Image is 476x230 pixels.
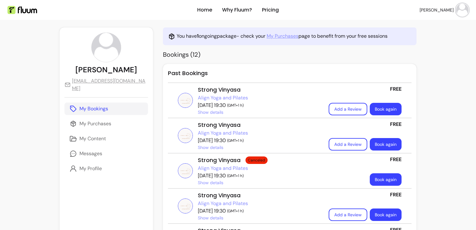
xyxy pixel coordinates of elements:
div: Strong Vinyasa [198,191,324,200]
p: [DATE] 19:30 [198,172,365,180]
a: Book again [370,138,402,151]
b: 1 [197,33,199,39]
a: My Purchases [267,32,298,40]
p: My Profile [79,165,102,172]
a: My Bookings [64,103,148,115]
img: avatar [92,33,121,62]
div: You have ongoing package - check your page to benefit from your free sessions [163,27,417,45]
p: FREE [390,156,402,163]
a: Align Yoga and Pilates [198,94,248,102]
div: Strong Vinyasa [198,156,365,165]
span: ( GMT+1 h ) [227,173,244,178]
img: avatar [456,4,469,16]
img: Picture of Align Yoga and Pilates [178,163,193,178]
a: Home [197,6,212,14]
img: Picture of Align Yoga and Pilates [178,199,193,213]
div: Strong Vinyasa [198,121,324,129]
span: Canceled [247,158,266,163]
span: Click to open Provider profile [198,200,248,207]
a: My Purchases [64,117,148,130]
a: Align Yoga and Pilates [198,129,248,137]
span: Show details [198,109,223,115]
p: My Bookings [79,105,108,113]
a: My Content [64,132,148,145]
a: Book again [370,173,402,186]
a: [EMAIL_ADDRESS][DOMAIN_NAME] [64,77,148,92]
a: My Profile [64,162,148,175]
span: ( GMT+1 h ) [227,103,244,108]
a: Book again [370,208,402,221]
p: [DATE] 19:30 [198,207,324,215]
span: Click to open Provider profile [198,129,248,137]
p: [DATE] 19:30 [198,102,324,109]
span: ( GMT+1 h ) [227,138,244,143]
p: Messages [79,150,102,157]
button: avatar[PERSON_NAME] [420,4,469,16]
h2: Bookings ( 12 ) [163,50,417,59]
p: [PERSON_NAME] [75,65,137,75]
p: My Content [79,135,106,142]
a: Book again [370,103,402,115]
p: [DATE] 19:30 [198,137,324,144]
h2: Past Bookings [168,69,412,83]
button: Add a Review [329,103,367,115]
a: Pricing [262,6,279,14]
p: My Purchases [79,120,111,127]
div: Strong Vinyasa [198,85,324,94]
img: Picture of Align Yoga and Pilates [178,128,193,143]
span: Click to open Provider profile [198,165,248,172]
a: Align Yoga and Pilates [198,200,248,207]
img: Picture of Align Yoga and Pilates [178,93,193,108]
button: Add a Review [329,138,367,151]
a: Align Yoga and Pilates [198,165,248,172]
p: FREE [390,121,402,128]
a: Messages [64,147,148,160]
span: Show details [198,180,223,186]
span: Show details [198,144,223,151]
span: ( GMT+1 h ) [227,208,244,213]
img: Fluum Logo [7,6,37,14]
p: FREE [390,191,402,199]
p: FREE [390,85,402,93]
button: Add a Review [329,208,367,221]
span: Show details [198,215,223,221]
a: Why Fluum? [222,6,252,14]
span: Click to open Provider profile [198,94,248,102]
span: [PERSON_NAME] [420,7,454,13]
